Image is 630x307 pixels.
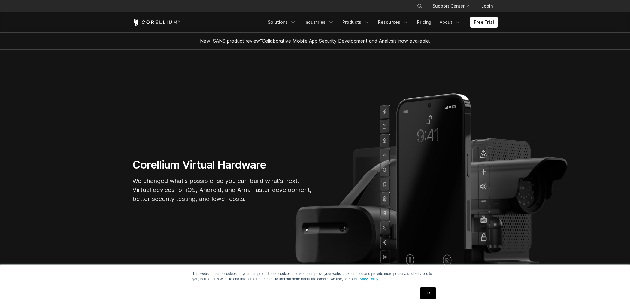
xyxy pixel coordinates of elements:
a: OK [420,287,436,299]
h1: Corellium Virtual Hardware [132,158,313,172]
a: About [436,17,464,28]
a: Corellium Home [132,19,180,26]
div: Navigation Menu [264,17,498,28]
a: "Collaborative Mobile App Security Development and Analysis" [260,38,398,44]
button: Search [414,1,425,11]
a: Support Center [428,1,474,11]
a: Free Trial [470,17,498,28]
a: Products [339,17,373,28]
a: Solutions [264,17,300,28]
a: Resources [374,17,412,28]
a: Pricing [413,17,435,28]
span: New! SANS product review now available. [200,38,430,44]
div: Navigation Menu [410,1,498,11]
p: This website stores cookies on your computer. These cookies are used to improve your website expe... [192,271,438,282]
p: We changed what's possible, so you can build what's next. Virtual devices for iOS, Android, and A... [132,176,313,203]
a: Privacy Policy. [356,277,379,281]
a: Login [477,1,498,11]
a: Industries [301,17,338,28]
